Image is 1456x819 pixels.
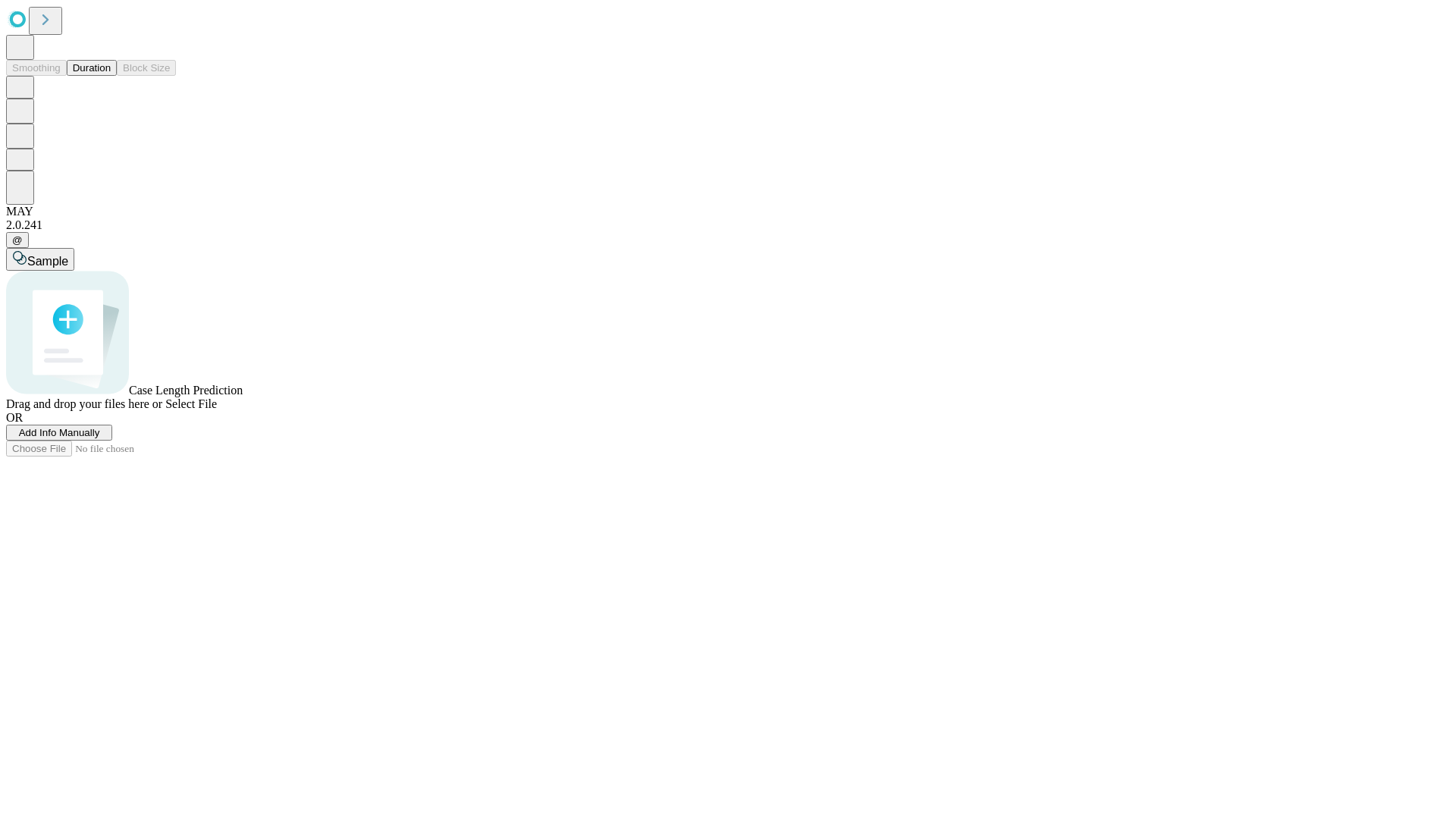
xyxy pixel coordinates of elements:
[117,60,176,76] button: Block Size
[27,255,68,268] span: Sample
[6,232,29,248] button: @
[6,60,67,76] button: Smoothing
[6,248,74,271] button: Sample
[6,411,23,424] span: OR
[19,427,100,438] span: Add Info Manually
[6,425,112,441] button: Add Info Manually
[12,234,23,246] span: @
[129,384,243,397] span: Case Length Prediction
[6,205,1450,218] div: MAY
[6,218,1450,232] div: 2.0.241
[165,397,217,410] span: Select File
[6,397,162,410] span: Drag and drop your files here or
[67,60,117,76] button: Duration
